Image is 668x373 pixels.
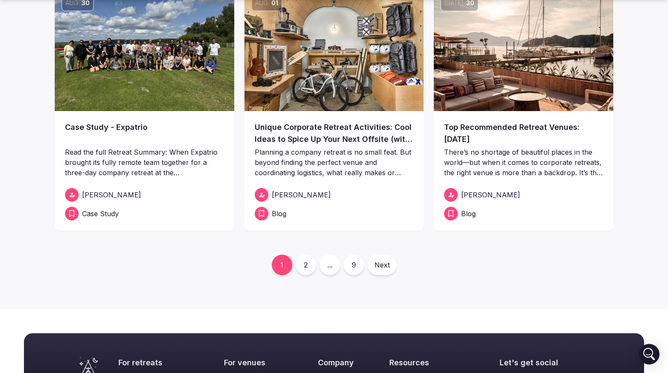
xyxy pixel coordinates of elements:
a: Next [368,255,397,275]
a: [PERSON_NAME] [255,188,414,202]
a: Top Recommended Retreat Venues: [DATE] [444,121,603,145]
span: [PERSON_NAME] [272,190,331,200]
a: Case Study [65,207,224,220]
a: 9 [344,255,364,275]
div: Open Intercom Messenger [639,344,659,364]
span: Blog [272,209,286,219]
a: Blog [255,207,414,220]
p: There’s no shortage of beautiful places in the world—but when it comes to corporate retreats, the... [444,147,603,178]
span: [PERSON_NAME] [461,190,520,200]
span: Case Study [82,209,119,219]
a: Unique Corporate Retreat Activities: Cool Ideas to Spice Up Your Next Offsite (with real world ex... [255,121,414,145]
a: 2 [296,255,316,275]
p: Planning a company retreat is no small feat. But beyond finding the perfect venue and coordinatin... [255,147,414,178]
a: [PERSON_NAME] [65,188,224,202]
h2: For venues [224,357,305,368]
h2: Resources [389,357,487,368]
a: Case Study - Expatrio [65,121,224,145]
h2: Company [318,357,377,368]
a: [PERSON_NAME] [444,188,603,202]
h2: For retreats [118,357,211,368]
span: [PERSON_NAME] [82,190,141,200]
span: Blog [461,209,476,219]
h2: Let's get social [500,357,589,368]
p: Read the full Retreat Summary: When Expatrio brought its fully remote team together for a three-d... [65,147,224,178]
a: Blog [444,207,603,220]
